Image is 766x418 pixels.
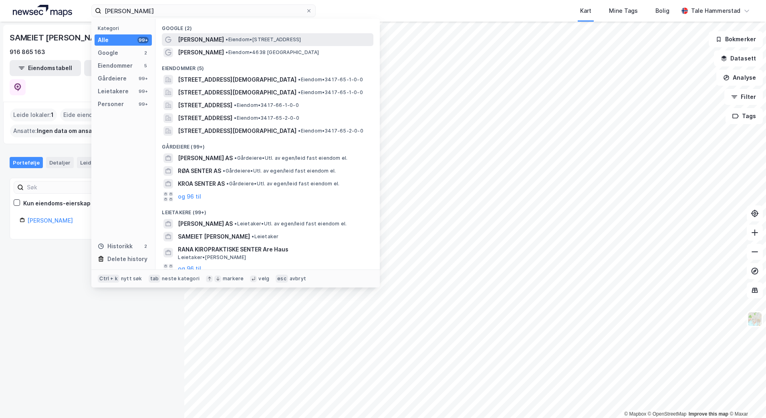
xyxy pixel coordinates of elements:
div: Ansatte : [10,125,104,137]
div: Gårdeiere [98,74,127,83]
div: 916 865 163 [10,47,45,57]
span: • [252,233,254,239]
div: Tale Hammerstad [691,6,740,16]
div: 2 [142,50,149,56]
div: Leide lokaler [77,157,127,168]
span: Gårdeiere • Utl. av egen/leid fast eiendom el. [226,181,339,187]
div: Alle [98,35,109,45]
span: RØA SENTER AS [178,166,221,176]
span: • [298,89,300,95]
span: • [226,49,228,55]
span: • [234,221,237,227]
a: Improve this map [689,411,728,417]
span: • [298,76,300,82]
span: [STREET_ADDRESS] [178,113,232,123]
span: Leietaker • [PERSON_NAME] [178,254,246,261]
span: Leietaker [252,233,278,240]
img: Z [747,311,762,327]
div: Historikk [98,241,133,251]
div: Bolig [655,6,669,16]
span: [PERSON_NAME] AS [178,219,233,229]
span: Eiendom • 3417-65-2-0-0 [234,115,299,121]
span: 1 [51,110,54,120]
iframe: Chat Widget [726,380,766,418]
button: Eiendomstabell [10,60,81,76]
div: Leietakere (99+) [155,203,380,217]
span: • [226,36,228,42]
span: Gårdeiere • Utl. av egen/leid fast eiendom el. [223,168,336,174]
div: markere [223,275,244,282]
span: Eiendom • [STREET_ADDRESS] [226,36,301,43]
div: Delete history [107,254,147,264]
span: KROA SENTER AS [178,179,225,189]
span: • [298,128,300,134]
span: • [226,181,229,187]
span: [PERSON_NAME] AS [178,153,233,163]
a: OpenStreetMap [648,411,687,417]
button: Filter [724,89,763,105]
div: Ctrl + k [98,275,119,283]
span: [STREET_ADDRESS][DEMOGRAPHIC_DATA] [178,75,296,84]
div: 99+ [137,101,149,107]
div: neste kategori [162,275,200,282]
a: Mapbox [624,411,646,417]
input: Søk på adresse, matrikkel, gårdeiere, leietakere eller personer [101,5,306,17]
button: Leietakertabell [84,60,155,76]
div: Google [98,48,118,58]
span: [STREET_ADDRESS] [178,100,232,110]
span: RANA KIROPRAKTISKE SENTER Are Haus [178,245,370,254]
div: Detaljer [46,157,74,168]
span: Gårdeiere • Utl. av egen/leid fast eiendom el. [234,155,347,161]
span: [PERSON_NAME] [178,35,224,44]
button: og 96 til [178,192,201,201]
div: 2 [142,243,149,249]
div: velg [258,275,269,282]
span: Eiendom • 3417-66-1-0-0 [234,102,298,109]
span: Eiendom • 3417-65-1-0-0 [298,89,363,96]
div: Kart [580,6,591,16]
div: 5 [142,62,149,69]
div: Mine Tags [609,6,638,16]
div: Leide lokaler : [10,109,57,121]
a: [PERSON_NAME] [27,217,73,224]
div: Kategori [98,25,152,31]
div: Leietakere [98,86,129,96]
div: 99+ [137,88,149,94]
div: 99+ [137,37,149,43]
span: Eiendom • 4638 [GEOGRAPHIC_DATA] [226,49,319,56]
div: Kontrollprogram for chat [726,380,766,418]
div: Eiendommer (5) [155,59,380,73]
span: [STREET_ADDRESS][DEMOGRAPHIC_DATA] [178,88,296,97]
span: Eiendom • 3417-65-2-0-0 [298,128,363,134]
button: Bokmerker [709,31,763,47]
div: 99+ [137,75,149,82]
div: Eiendommer [98,61,133,70]
span: Eiendom • 3417-65-1-0-0 [298,76,363,83]
span: [STREET_ADDRESS][DEMOGRAPHIC_DATA] [178,126,296,136]
div: Personer [98,99,124,109]
span: [PERSON_NAME] [178,48,224,57]
div: Portefølje [10,157,43,168]
div: SAMEIET [PERSON_NAME] [10,31,112,44]
span: • [234,155,237,161]
span: Ingen data om ansatte [37,126,101,136]
span: Leietaker • Utl. av egen/leid fast eiendom el. [234,221,347,227]
img: logo.a4113a55bc3d86da70a041830d287a7e.svg [13,5,72,17]
span: • [234,115,236,121]
div: nytt søk [121,275,142,282]
div: Eide eiendommer : [60,109,121,121]
div: Gårdeiere (99+) [155,137,380,152]
div: avbryt [290,275,306,282]
button: Analyse [716,70,763,86]
span: • [223,168,225,174]
button: og 96 til [178,264,201,273]
span: • [234,102,236,108]
span: SAMEIET [PERSON_NAME] [178,232,250,241]
div: Google (2) [155,19,380,33]
button: Datasett [714,50,763,66]
div: Kun eiendoms-eierskap [23,199,91,208]
button: Tags [726,108,763,124]
div: tab [149,275,161,283]
div: esc [276,275,288,283]
input: Søk [24,181,111,193]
